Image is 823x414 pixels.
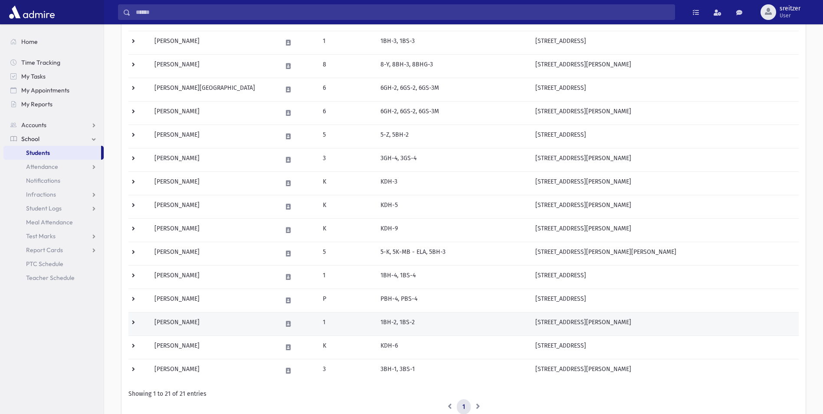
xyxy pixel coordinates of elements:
[149,31,277,54] td: [PERSON_NAME]
[26,163,58,171] span: Attendance
[318,265,375,289] td: 1
[375,171,530,195] td: KDH-3
[375,78,530,101] td: 6GH-2, 6GS-2, 6GS-3M
[21,86,69,94] span: My Appointments
[375,125,530,148] td: 5-Z, 5BH-2
[149,289,277,312] td: [PERSON_NAME]
[21,100,52,108] span: My Reports
[375,31,530,54] td: 1BH-3, 1BS-3
[3,160,104,174] a: Attendance
[26,232,56,240] span: Test Marks
[318,289,375,312] td: P
[530,125,799,148] td: [STREET_ADDRESS]
[131,4,675,20] input: Search
[318,54,375,78] td: 8
[149,54,277,78] td: [PERSON_NAME]
[530,218,799,242] td: [STREET_ADDRESS][PERSON_NAME]
[149,148,277,171] td: [PERSON_NAME]
[375,265,530,289] td: 1BH-4, 1BS-4
[375,242,530,265] td: 5-K, 5K-MB - ELA, 5BH-3
[3,69,104,83] a: My Tasks
[7,3,57,21] img: AdmirePro
[149,359,277,382] td: [PERSON_NAME]
[26,218,73,226] span: Meal Attendance
[530,171,799,195] td: [STREET_ADDRESS][PERSON_NAME]
[21,135,39,143] span: School
[3,97,104,111] a: My Reports
[26,260,63,268] span: PTC Schedule
[375,54,530,78] td: 8-Y, 8BH-3, 8BHG-3
[318,148,375,171] td: 3
[149,242,277,265] td: [PERSON_NAME]
[375,218,530,242] td: KDH-9
[3,201,104,215] a: Student Logs
[375,289,530,312] td: PBH-4, PBS-4
[375,312,530,335] td: 1BH-2, 1BS-2
[26,191,56,198] span: Infractions
[3,56,104,69] a: Time Tracking
[149,265,277,289] td: [PERSON_NAME]
[318,195,375,218] td: K
[3,271,104,285] a: Teacher Schedule
[21,38,38,46] span: Home
[26,204,62,212] span: Student Logs
[318,78,375,101] td: 6
[318,101,375,125] td: 6
[318,171,375,195] td: K
[318,242,375,265] td: 5
[375,101,530,125] td: 6GH-2, 6GS-2, 6GS-3M
[530,242,799,265] td: [STREET_ADDRESS][PERSON_NAME][PERSON_NAME]
[780,5,800,12] span: sreitzer
[3,35,104,49] a: Home
[530,265,799,289] td: [STREET_ADDRESS]
[375,359,530,382] td: 3BH-1, 3BS-1
[26,274,75,282] span: Teacher Schedule
[26,246,63,254] span: Report Cards
[3,187,104,201] a: Infractions
[21,72,46,80] span: My Tasks
[375,335,530,359] td: KDH-6
[318,31,375,54] td: 1
[3,257,104,271] a: PTC Schedule
[128,389,799,398] div: Showing 1 to 21 of 21 entries
[3,146,101,160] a: Students
[149,78,277,101] td: [PERSON_NAME][GEOGRAPHIC_DATA]
[3,229,104,243] a: Test Marks
[530,54,799,78] td: [STREET_ADDRESS][PERSON_NAME]
[149,125,277,148] td: [PERSON_NAME]
[318,312,375,335] td: 1
[530,195,799,218] td: [STREET_ADDRESS][PERSON_NAME]
[21,121,46,129] span: Accounts
[318,218,375,242] td: K
[375,148,530,171] td: 3GH-4, 3GS-4
[375,195,530,218] td: KDH-5
[3,132,104,146] a: School
[3,83,104,97] a: My Appointments
[149,312,277,335] td: [PERSON_NAME]
[149,195,277,218] td: [PERSON_NAME]
[780,12,800,19] span: User
[26,177,60,184] span: Notifications
[3,174,104,187] a: Notifications
[318,359,375,382] td: 3
[530,289,799,312] td: [STREET_ADDRESS]
[318,335,375,359] td: K
[530,31,799,54] td: [STREET_ADDRESS]
[21,59,60,66] span: Time Tracking
[530,359,799,382] td: [STREET_ADDRESS][PERSON_NAME]
[530,78,799,101] td: [STREET_ADDRESS]
[318,125,375,148] td: 5
[3,243,104,257] a: Report Cards
[149,101,277,125] td: [PERSON_NAME]
[149,335,277,359] td: [PERSON_NAME]
[149,218,277,242] td: [PERSON_NAME]
[3,118,104,132] a: Accounts
[3,215,104,229] a: Meal Attendance
[149,171,277,195] td: [PERSON_NAME]
[530,335,799,359] td: [STREET_ADDRESS]
[530,101,799,125] td: [STREET_ADDRESS][PERSON_NAME]
[530,148,799,171] td: [STREET_ADDRESS][PERSON_NAME]
[26,149,50,157] span: Students
[530,312,799,335] td: [STREET_ADDRESS][PERSON_NAME]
